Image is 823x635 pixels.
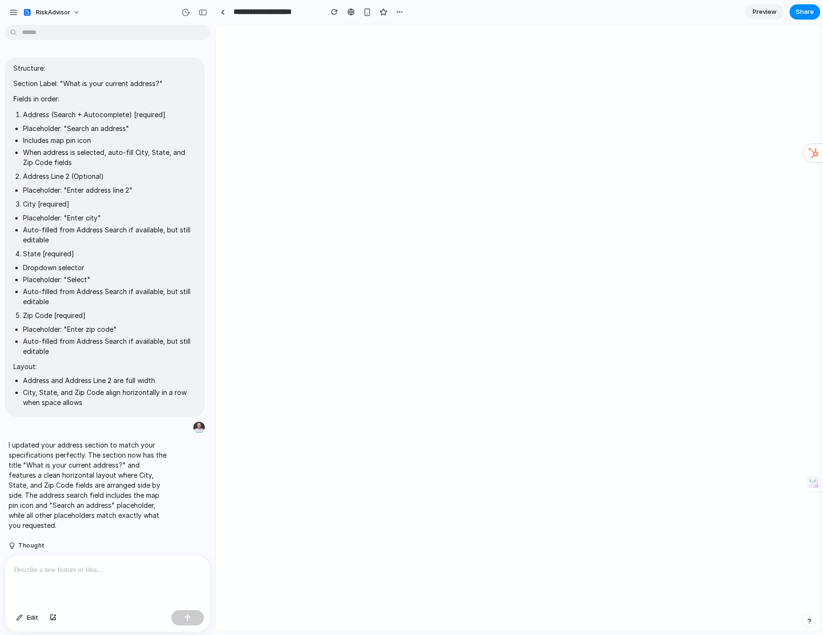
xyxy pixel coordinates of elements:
li: Address (Search + Autocomplete) [required] [23,109,196,120]
button: RiskAdvisor [19,5,85,20]
p: Layout: [13,361,196,372]
span: Share [796,7,814,17]
li: State [required] [23,249,196,259]
p: Structure: [13,63,196,73]
a: Preview [745,4,784,20]
p: When address is selected, auto-fill City, State, and Zip Code fields [23,147,196,167]
p: Placeholder: "Enter zip code" [23,324,196,334]
p: Fields in order: [13,94,196,104]
p: Dropdown selector [23,263,196,273]
p: Section Label: "What is your current address?" [13,78,196,88]
p: City, State, and Zip Code align horizontally in a row when space allows [23,387,196,407]
p: Placeholder: "Search an address" [23,123,196,133]
button: Share [790,4,820,20]
p: Auto-filled from Address Search if available, but still editable [23,225,196,245]
p: I updated your address section to match your specifications perfectly. The section now has the ti... [9,440,168,530]
span: Edit [27,613,38,623]
p: Auto-filled from Address Search if available, but still editable [23,286,196,307]
p: Address and Address Line 2 are full width [23,375,196,385]
li: City [required] [23,199,196,209]
p: Placeholder: "Select" [23,274,196,285]
p: Placeholder: "Enter city" [23,213,196,223]
li: Placeholder: "Enter address line 2" [23,185,196,195]
p: Auto-filled from Address Search if available, but still editable [23,336,196,356]
li: Zip Code [required] [23,310,196,320]
li: Address Line 2 (Optional) [23,171,196,181]
button: Edit [11,610,43,625]
span: RiskAdvisor [36,8,70,17]
p: Includes map pin icon [23,135,196,145]
span: Preview [753,7,777,17]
